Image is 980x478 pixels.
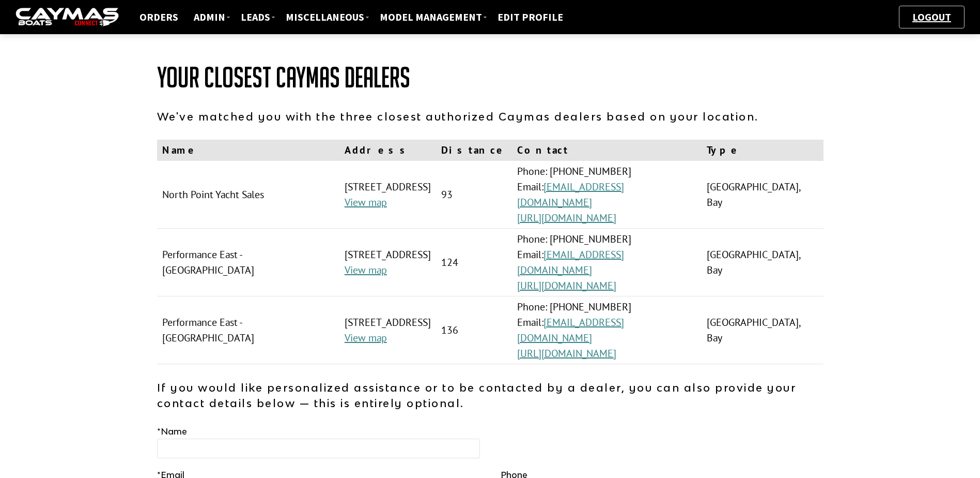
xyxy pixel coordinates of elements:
[517,316,624,345] a: [EMAIL_ADDRESS][DOMAIN_NAME]
[134,10,183,24] a: Orders
[339,140,436,161] th: Address
[512,296,702,364] td: Phone: [PHONE_NUMBER] Email:
[339,296,436,364] td: [STREET_ADDRESS]
[436,229,512,296] td: 124
[436,161,512,229] td: 93
[512,140,702,161] th: Contact
[517,279,616,292] a: [URL][DOMAIN_NAME]
[492,10,568,24] a: Edit Profile
[345,331,387,345] a: View map
[157,425,187,438] label: Name
[702,140,823,161] th: Type
[157,380,823,411] p: If you would like personalized assistance or to be contacted by a dealer, you can also provide yo...
[512,229,702,296] td: Phone: [PHONE_NUMBER] Email:
[157,140,339,161] th: Name
[436,296,512,364] td: 136
[236,10,275,24] a: Leads
[436,140,512,161] th: Distance
[345,196,387,209] a: View map
[281,10,369,24] a: Miscellaneous
[157,62,823,93] h1: Your Closest Caymas Dealers
[157,296,339,364] td: Performance East - [GEOGRAPHIC_DATA]
[702,161,823,229] td: [GEOGRAPHIC_DATA], Bay
[157,109,823,124] p: We've matched you with the three closest authorized Caymas dealers based on your location.
[345,263,387,277] a: View map
[157,161,339,229] td: North Point Yacht Sales
[375,10,487,24] a: Model Management
[157,229,339,296] td: Performance East - [GEOGRAPHIC_DATA]
[702,296,823,364] td: [GEOGRAPHIC_DATA], Bay
[517,248,624,277] a: [EMAIL_ADDRESS][DOMAIN_NAME]
[517,347,616,360] a: [URL][DOMAIN_NAME]
[339,229,436,296] td: [STREET_ADDRESS]
[15,8,119,27] img: caymas-dealer-connect-2ed40d3bc7270c1d8d7ffb4b79bf05adc795679939227970def78ec6f6c03838.gif
[189,10,230,24] a: ADMIN
[907,10,956,23] a: Logout
[517,180,624,209] a: [EMAIL_ADDRESS][DOMAIN_NAME]
[339,161,436,229] td: [STREET_ADDRESS]
[512,161,702,229] td: Phone: [PHONE_NUMBER] Email:
[702,229,823,296] td: [GEOGRAPHIC_DATA], Bay
[517,211,616,225] a: [URL][DOMAIN_NAME]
